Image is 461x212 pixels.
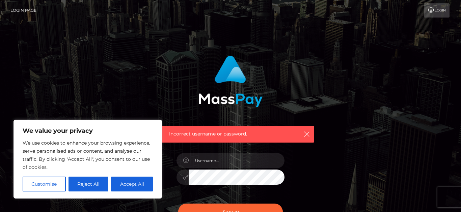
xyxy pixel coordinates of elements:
[169,130,292,138] span: Incorrect username or password.
[23,177,66,191] button: Customise
[23,139,153,171] p: We use cookies to enhance your browsing experience, serve personalised ads or content, and analys...
[198,56,263,107] img: MassPay Login
[13,120,162,199] div: We value your privacy
[23,127,153,135] p: We value your privacy
[424,3,450,18] a: Login
[111,177,153,191] button: Accept All
[189,153,284,168] input: Username...
[10,3,36,18] a: Login Page
[69,177,109,191] button: Reject All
